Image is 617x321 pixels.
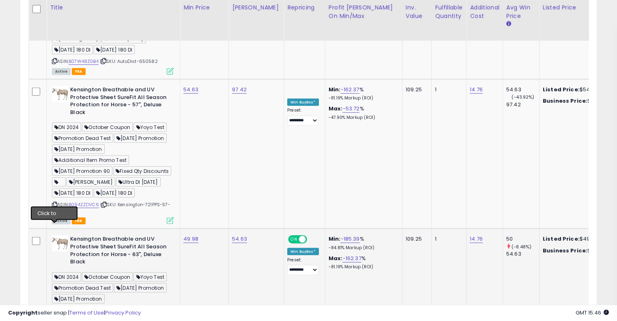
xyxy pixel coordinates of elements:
[116,177,160,187] span: Ultra DI [DATE]
[329,264,396,270] p: -81.19% Markup (ROI)
[543,97,610,105] div: $54.63
[329,86,396,101] div: %
[512,243,531,250] small: (-8.48%)
[329,95,396,101] p: -81.19% Markup (ROI)
[325,0,402,41] th: The percentage added to the cost of goods (COGS) that forms the calculator for Min & Max prices.
[52,283,113,293] span: Promotion Dead Test
[52,166,112,176] span: [DATE] Promotion 90
[329,4,399,21] div: Profit [PERSON_NAME] on Min/Max
[52,68,71,75] span: All listings currently available for purchase on Amazon
[52,188,93,198] span: [DATE] 180 DI
[70,235,169,267] b: Kensington Breathable and UV Protective Sheet SureFit All Season Protection for Horse - 63", Delu...
[329,255,396,270] div: %
[52,294,105,304] span: [DATE] Promotion
[543,235,580,243] b: Listed Price:
[94,45,135,54] span: [DATE] 180 DI
[306,236,319,243] span: OFF
[329,105,396,120] div: %
[329,245,396,251] p: -84.81% Markup (ROI)
[506,4,536,21] div: Avg Win Price
[340,235,359,243] a: -185.39
[8,309,141,317] div: seller snap | |
[52,272,81,282] span: DN 2024
[406,235,425,243] div: 109.25
[543,247,587,254] b: Business Price:
[329,254,343,262] b: Max:
[232,4,280,12] div: [PERSON_NAME]
[435,86,460,93] div: 1
[232,235,247,243] a: 54.63
[543,4,613,12] div: Listed Price
[289,236,299,243] span: ON
[82,272,133,282] span: October Coupon
[52,218,71,224] span: All listings currently available for purchase on Amazon
[342,105,359,113] a: -53.72
[114,134,167,143] span: [DATE] Promotion
[329,235,396,250] div: %
[133,272,167,282] span: Yoyo Test
[470,86,483,94] a: 14.76
[287,108,319,126] div: Preset:
[52,45,93,54] span: [DATE] 180 DI
[543,97,587,105] b: Business Price:
[543,86,580,93] b: Listed Price:
[133,123,167,132] span: Yoyo Test
[94,188,135,198] span: [DATE] 180 DI
[340,86,359,94] a: -162.37
[105,309,141,317] a: Privacy Policy
[114,283,167,293] span: [DATE] Promotion
[506,250,539,258] div: 54.63
[543,247,610,254] div: $49.98
[512,94,534,100] small: (-43.92%)
[543,86,610,93] div: $54.63
[506,86,539,93] div: 54.63
[406,86,425,93] div: 109.25
[232,86,247,94] a: 97.42
[69,309,104,317] a: Terms of Use
[470,4,499,21] div: Additional Cost
[8,309,38,317] strong: Copyright
[576,309,609,317] span: 2025-10-13 15:46 GMT
[506,101,539,108] div: 97.42
[435,235,460,243] div: 1
[52,144,105,154] span: [DATE] Promotion
[52,86,174,223] div: ASIN:
[100,58,158,65] span: | SKU: AutoDist-650582
[52,134,113,143] span: Promotion Dead Test
[506,235,539,243] div: 50
[52,86,68,102] img: 417YjZfV6gS._SL40_.jpg
[435,4,463,21] div: Fulfillable Quantity
[72,68,86,75] span: FBA
[69,58,99,65] a: B07W48ZGB4
[113,166,171,176] span: Fixed Qty Discounts
[52,155,129,165] span: Additional Item Promo Test
[183,4,225,12] div: Min Price
[52,201,170,213] span: | SKU: Kensington-721PPS-57-121
[52,235,68,252] img: 417YjZfV6gS._SL40_.jpg
[72,218,86,224] span: FBA
[287,248,319,255] div: Win BuyBox *
[67,177,115,187] span: [PERSON_NAME]
[506,21,511,28] small: Avg Win Price.
[50,4,176,12] div: Title
[470,235,483,243] a: 14.76
[82,123,133,132] span: October Coupon
[329,115,396,121] p: -47.90% Markup (ROI)
[287,257,319,276] div: Preset:
[183,235,198,243] a: 49.98
[70,86,169,118] b: Kensington Breathable and UV Protective Sheet SureFit All Season Protection for Horse - 57", Delu...
[183,86,198,94] a: 54.63
[342,254,361,263] a: -162.37
[543,235,610,243] div: $49.98
[52,123,81,132] span: DN 2024
[287,99,319,106] div: Win BuyBox *
[329,235,341,243] b: Min:
[329,86,341,93] b: Min:
[287,4,322,12] div: Repricing
[406,4,428,21] div: Inv. value
[329,105,343,112] b: Max:
[69,201,99,208] a: B094ZZDVC6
